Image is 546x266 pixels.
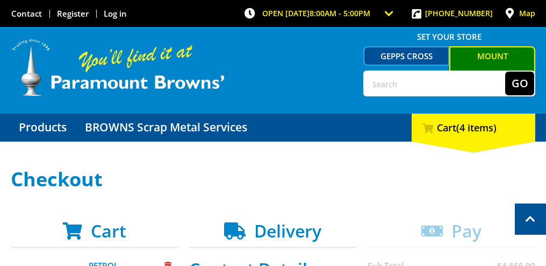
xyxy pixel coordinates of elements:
[11,8,42,19] a: Go to the Contact page
[412,114,535,142] div: Cart
[310,8,370,18] span: 8:00am - 5:00pm
[57,8,89,19] a: Go to the registration page
[91,219,126,242] span: Cart
[456,121,497,134] span: (4 items)
[449,46,535,83] a: Mount [PERSON_NAME]
[11,38,226,97] img: Paramount Browns'
[254,219,321,242] span: Delivery
[262,8,370,18] span: OPEN [DATE]
[363,28,535,45] span: Set your store
[77,114,255,142] a: Go to the BROWNS Scrap Metal Services page
[11,114,75,142] a: Go to the Products page
[505,72,534,95] button: Go
[364,72,505,95] input: Search
[104,8,127,19] a: Log in
[11,169,535,190] h1: Checkout
[363,46,449,66] a: Gepps Cross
